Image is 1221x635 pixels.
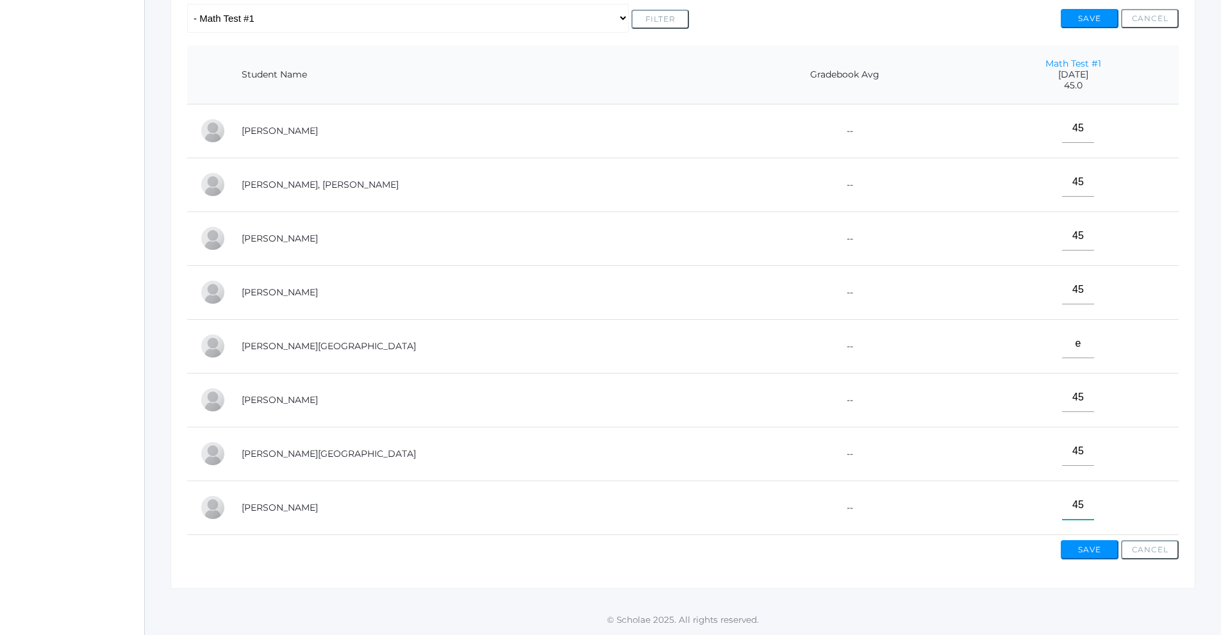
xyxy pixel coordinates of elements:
a: [PERSON_NAME][GEOGRAPHIC_DATA] [242,340,416,352]
div: Sullivan Clyne [200,172,226,197]
a: [PERSON_NAME] [242,286,318,298]
a: [PERSON_NAME] [242,502,318,513]
th: Student Name [229,45,722,104]
td: -- [722,319,968,373]
a: [PERSON_NAME] [242,394,318,406]
td: -- [722,427,968,481]
button: Cancel [1121,9,1179,28]
a: Math Test #1 [1045,58,1101,69]
span: 45.0 [981,80,1166,91]
div: Kenton Nunez [200,333,226,359]
a: [PERSON_NAME][GEOGRAPHIC_DATA] [242,448,416,459]
td: -- [722,104,968,158]
th: Gradebook Avg [722,45,968,104]
td: -- [722,373,968,427]
td: -- [722,158,968,211]
button: Save [1061,540,1118,559]
div: Greyson Reed [200,387,226,413]
div: Graham Bassett [200,118,226,144]
a: [PERSON_NAME] [242,125,318,136]
div: Jacob Hjelm [200,279,226,305]
div: Adelaide Stephens [200,441,226,466]
button: Save [1061,9,1118,28]
span: [DATE] [981,69,1166,80]
p: © Scholae 2025. All rights reserved. [145,613,1221,626]
div: Macy Hardisty [200,226,226,251]
button: Filter [631,10,689,29]
td: -- [722,211,968,265]
div: Hazel Zingerman [200,495,226,520]
button: Cancel [1121,540,1179,559]
a: [PERSON_NAME], [PERSON_NAME] [242,179,399,190]
td: -- [722,481,968,534]
a: [PERSON_NAME] [242,233,318,244]
td: -- [722,265,968,319]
